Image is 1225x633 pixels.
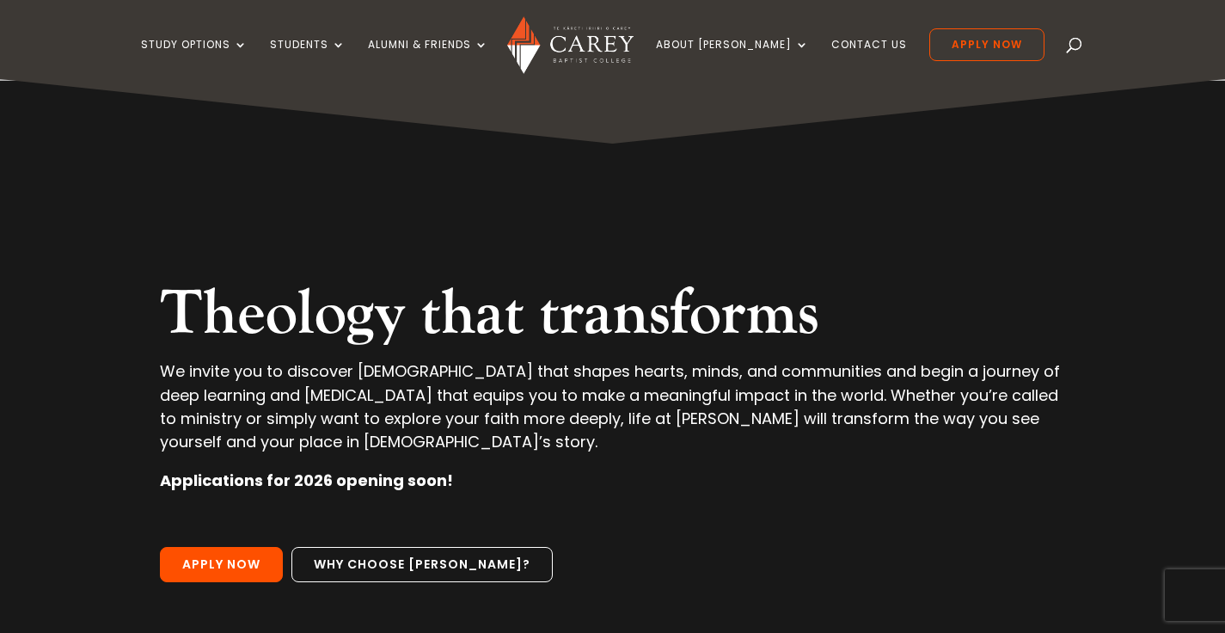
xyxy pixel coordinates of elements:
img: Carey Baptist College [507,16,634,74]
p: We invite you to discover [DEMOGRAPHIC_DATA] that shapes hearts, minds, and communities and begin... [160,360,1065,469]
a: Apply Now [160,547,283,583]
a: Alumni & Friends [368,39,488,79]
strong: Applications for 2026 opening soon! [160,470,453,491]
a: Students [270,39,346,79]
a: Why choose [PERSON_NAME]? [291,547,553,583]
a: Study Options [141,39,248,79]
h2: Theology that transforms [160,277,1065,360]
a: Contact Us [831,39,907,79]
a: Apply Now [929,28,1044,61]
a: About [PERSON_NAME] [656,39,809,79]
